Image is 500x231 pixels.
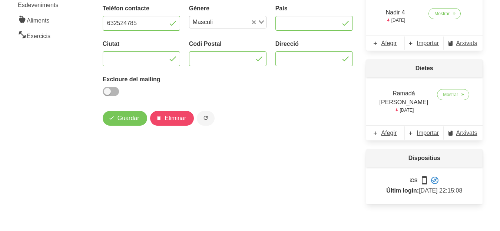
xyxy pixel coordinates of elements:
span: Mostrar [434,10,450,17]
p: Dietes [366,60,483,77]
label: Telèfon contacte [103,4,180,13]
p: [DATE] [380,17,411,24]
span: Importar [417,129,439,137]
span: Guardar [117,114,139,123]
a: Arxivats [444,36,483,51]
td: Nadir 4 [375,5,416,27]
span: Afegir [381,129,397,137]
button: Clear Selected [252,20,256,25]
label: Codi Postal [189,40,266,48]
p: Dispositius [366,149,483,167]
a: Importar [405,126,444,140]
p: [DATE] [380,107,428,113]
div: Search for option [189,16,266,28]
td: Ramadà [PERSON_NAME] [375,86,433,116]
span: Arxivats [456,129,477,137]
span: Eliminar [165,114,186,123]
label: País [275,4,353,13]
a: Exercicis [13,27,63,43]
label: Ciutat [103,40,180,48]
a: Aliments [13,12,63,27]
span: Masculi [191,18,215,27]
button: Guardar [103,111,147,126]
a: Arxivats [444,126,483,140]
input: Search for option [215,18,250,27]
a: Mostrar [437,89,469,100]
span: Arxivats [456,39,477,48]
a: Afegir [366,126,405,140]
span: Mostrar [443,91,458,98]
label: Direcció [275,40,353,48]
a: Importar [405,36,444,51]
label: Gènere [189,4,266,13]
p: [DATE] 22:15:08 [375,176,474,195]
button: Eliminar [150,111,194,126]
strong: Últim login: [386,187,419,194]
span: Afegir [381,39,397,48]
span: Importar [417,39,439,48]
a: Mostrar [428,8,461,19]
label: Excloure del mailing [103,75,180,84]
a: Afegir [366,36,405,51]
